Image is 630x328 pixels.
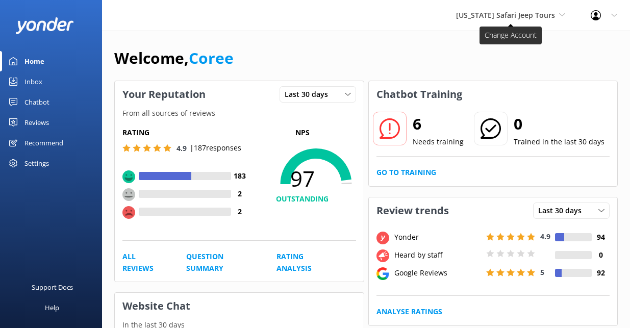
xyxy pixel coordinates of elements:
[392,249,484,261] div: Heard by staff
[231,206,249,217] h4: 2
[249,193,356,205] h4: OUTSTANDING
[413,136,464,147] p: Needs training
[592,232,610,243] h4: 94
[376,306,442,317] a: Analyse Ratings
[122,251,163,274] a: All Reviews
[413,112,464,136] h2: 6
[376,167,436,178] a: Go to Training
[231,188,249,199] h4: 2
[592,249,610,261] h4: 0
[456,10,555,20] span: [US_STATE] Safari Jeep Tours
[514,112,604,136] h2: 0
[15,17,74,34] img: yonder-white-logo.png
[186,251,254,274] a: Question Summary
[276,251,333,274] a: Rating Analysis
[115,293,364,319] h3: Website Chat
[540,267,544,277] span: 5
[122,127,249,138] h5: Rating
[540,232,550,241] span: 4.9
[115,81,213,108] h3: Your Reputation
[24,133,63,153] div: Recommend
[24,71,42,92] div: Inbox
[369,197,457,224] h3: Review trends
[24,112,49,133] div: Reviews
[392,267,484,279] div: Google Reviews
[32,277,73,297] div: Support Docs
[177,143,187,153] span: 4.9
[45,297,59,318] div: Help
[514,136,604,147] p: Trained in the last 30 days
[538,205,588,216] span: Last 30 days
[114,46,234,70] h1: Welcome,
[249,166,356,191] span: 97
[24,92,49,112] div: Chatbot
[285,89,334,100] span: Last 30 days
[24,153,49,173] div: Settings
[249,127,356,138] p: NPS
[115,108,364,119] p: From all sources of reviews
[392,232,484,243] div: Yonder
[24,51,44,71] div: Home
[231,170,249,182] h4: 183
[592,267,610,279] h4: 92
[369,81,470,108] h3: Chatbot Training
[190,142,241,154] p: | 187 responses
[189,47,234,68] a: Coree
